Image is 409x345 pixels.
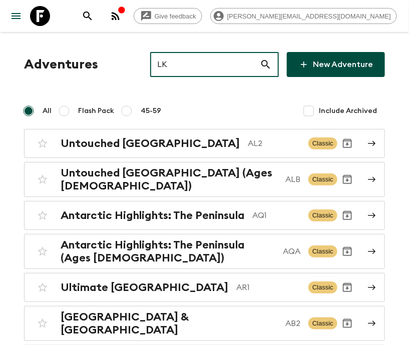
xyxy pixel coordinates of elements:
[337,313,357,333] button: Archive
[61,310,277,336] h2: [GEOGRAPHIC_DATA] & [GEOGRAPHIC_DATA]
[285,317,300,329] p: AB2
[337,205,357,225] button: Archive
[236,281,300,293] p: AR1
[285,173,300,185] p: ALB
[308,281,337,293] span: Classic
[283,245,300,257] p: AQA
[252,209,300,221] p: AQ1
[43,106,52,116] span: All
[210,8,397,24] div: [PERSON_NAME][EMAIL_ADDRESS][DOMAIN_NAME]
[78,6,98,26] button: search adventures
[308,317,337,329] span: Classic
[61,281,228,294] h2: Ultimate [GEOGRAPHIC_DATA]
[24,273,385,302] a: Ultimate [GEOGRAPHIC_DATA]AR1ClassicArchive
[61,137,240,150] h2: Untouched [GEOGRAPHIC_DATA]
[308,173,337,185] span: Classic
[24,129,385,158] a: Untouched [GEOGRAPHIC_DATA]AL2ClassicArchive
[24,234,385,269] a: Antarctic Highlights: The Peninsula (Ages [DEMOGRAPHIC_DATA])AQAClassicArchive
[337,277,357,297] button: Archive
[287,52,385,77] a: New Adventure
[319,106,377,116] span: Include Archived
[150,50,260,78] input: e.g. AR1, Argentina
[24,54,98,74] h1: Adventures
[61,238,275,264] h2: Antarctic Highlights: The Peninsula (Ages [DEMOGRAPHIC_DATA])
[308,245,337,257] span: Classic
[308,209,337,221] span: Classic
[61,166,277,192] h2: Untouched [GEOGRAPHIC_DATA] (Ages [DEMOGRAPHIC_DATA])
[337,133,357,153] button: Archive
[337,241,357,261] button: Archive
[78,106,114,116] span: Flash Pack
[6,6,26,26] button: menu
[134,8,202,24] a: Give feedback
[24,201,385,230] a: Antarctic Highlights: The PeninsulaAQ1ClassicArchive
[61,209,244,222] h2: Antarctic Highlights: The Peninsula
[24,306,385,341] a: [GEOGRAPHIC_DATA] & [GEOGRAPHIC_DATA]AB2ClassicArchive
[24,162,385,197] a: Untouched [GEOGRAPHIC_DATA] (Ages [DEMOGRAPHIC_DATA])ALBClassicArchive
[222,12,396,20] span: [PERSON_NAME][EMAIL_ADDRESS][DOMAIN_NAME]
[337,169,357,189] button: Archive
[141,106,161,116] span: 45-59
[308,137,337,149] span: Classic
[149,12,202,20] span: Give feedback
[248,137,300,149] p: AL2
